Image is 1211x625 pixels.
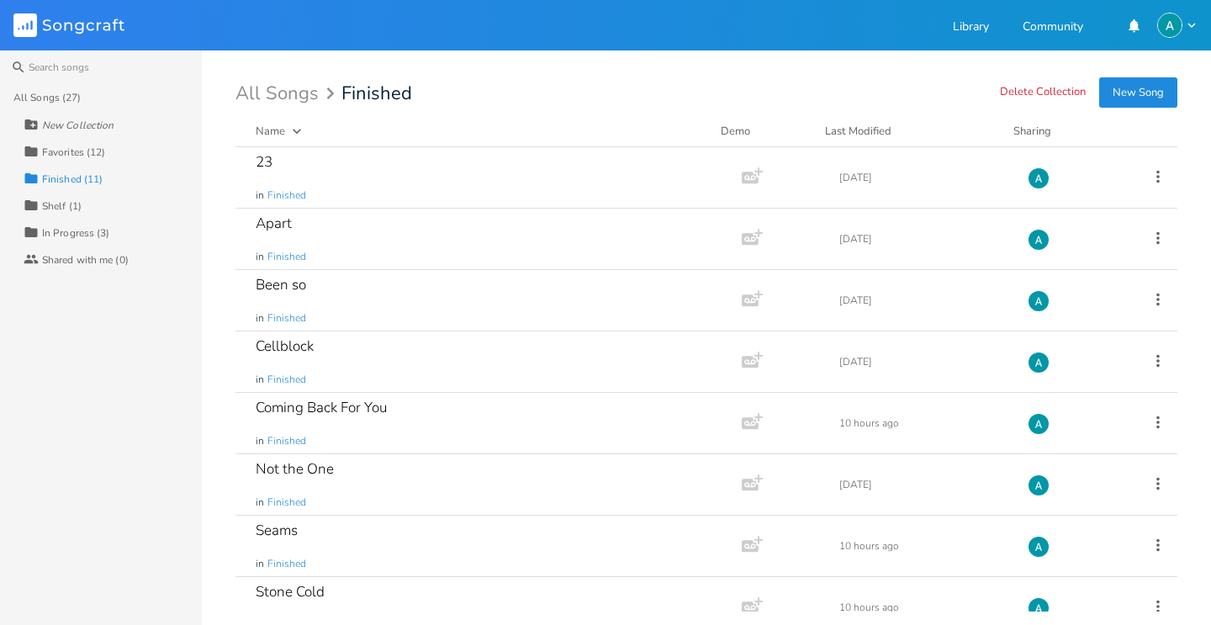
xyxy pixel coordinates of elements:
[267,188,306,203] span: Finished
[1028,597,1050,619] img: Alex
[953,21,989,35] a: Library
[267,557,306,571] span: Finished
[839,357,1007,367] div: [DATE]
[256,250,264,264] span: in
[256,585,325,599] div: Stone Cold
[256,339,314,353] div: Cellblock
[1028,229,1050,251] img: Alex
[256,495,264,510] span: in
[267,495,306,510] span: Finished
[267,373,306,387] span: Finished
[267,311,306,326] span: Finished
[42,228,110,238] div: In Progress (3)
[256,216,292,230] div: Apart
[839,541,1007,551] div: 10 hours ago
[1157,13,1182,38] img: Alex
[256,462,334,476] div: Not the One
[256,155,272,169] div: 23
[839,479,1007,490] div: [DATE]
[256,188,264,203] span: in
[256,523,298,538] div: Seams
[721,123,805,140] div: Demo
[256,123,701,140] button: Name
[256,124,285,139] div: Name
[1028,413,1050,435] img: Alex
[1028,290,1050,312] img: Alex
[1028,352,1050,373] img: Alex
[839,418,1007,428] div: 10 hours ago
[1099,77,1177,108] button: New Song
[42,201,82,211] div: Shelf (1)
[825,123,993,140] button: Last Modified
[42,255,129,265] div: Shared with me (0)
[256,400,387,415] div: Coming Back For You
[235,86,340,102] div: All Songs
[825,124,891,139] div: Last Modified
[1013,123,1114,140] div: Sharing
[256,557,264,571] span: in
[267,434,306,448] span: Finished
[1028,167,1050,189] img: Alex
[1028,536,1050,558] img: Alex
[267,250,306,264] span: Finished
[341,84,412,103] span: Finished
[839,234,1007,244] div: [DATE]
[839,172,1007,183] div: [DATE]
[256,434,264,448] span: in
[256,373,264,387] span: in
[42,174,103,184] div: Finished (11)
[1023,21,1083,35] a: Community
[1028,474,1050,496] img: Alex
[1000,86,1086,100] button: Delete Collection
[42,147,105,157] div: Favorites (12)
[42,120,114,130] div: New Collection
[13,93,81,103] div: All Songs (27)
[839,602,1007,612] div: 10 hours ago
[839,295,1007,305] div: [DATE]
[256,311,264,326] span: in
[256,278,306,292] div: Been so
